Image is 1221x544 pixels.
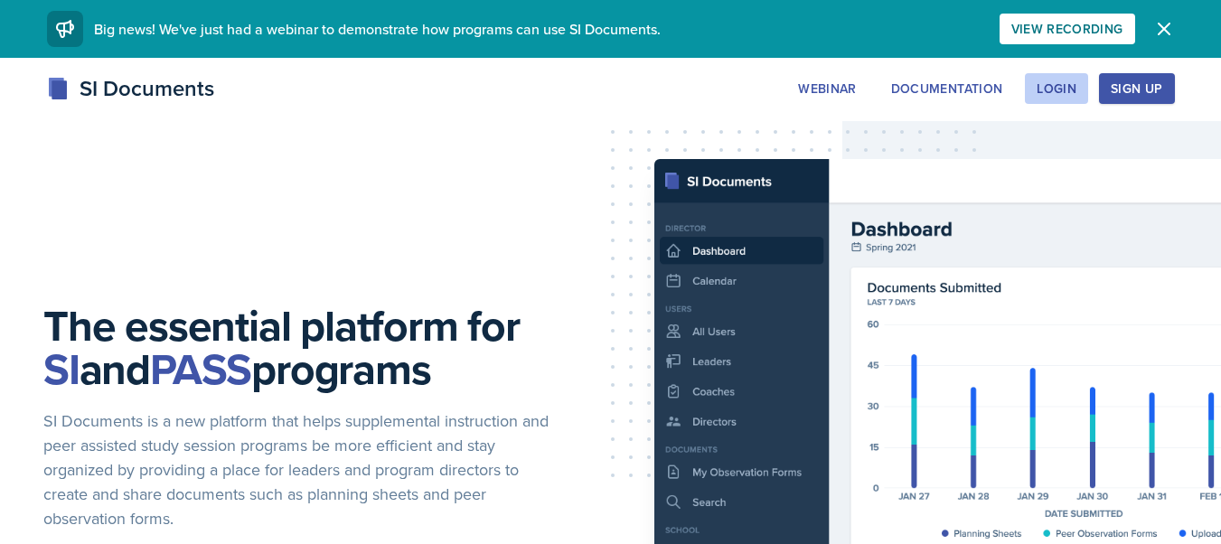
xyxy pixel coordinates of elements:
[1099,73,1174,104] button: Sign Up
[1111,81,1162,96] div: Sign Up
[786,73,868,104] button: Webinar
[1000,14,1135,44] button: View Recording
[1037,81,1076,96] div: Login
[798,81,856,96] div: Webinar
[47,72,214,105] div: SI Documents
[1011,22,1123,36] div: View Recording
[879,73,1015,104] button: Documentation
[891,81,1003,96] div: Documentation
[1025,73,1088,104] button: Login
[94,19,661,39] span: Big news! We've just had a webinar to demonstrate how programs can use SI Documents.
